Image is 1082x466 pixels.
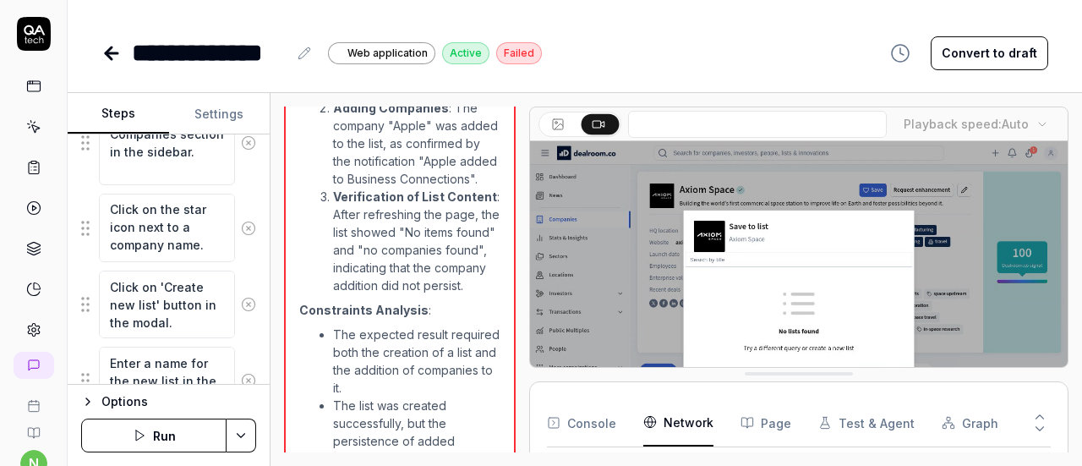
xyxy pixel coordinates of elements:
div: Suggestions [81,346,256,415]
button: Run [81,419,227,452]
div: Options [101,392,256,412]
button: Graph [942,399,998,447]
button: Options [81,392,256,412]
a: Web application [328,41,435,64]
button: Remove step [235,126,262,160]
div: Suggestions [81,270,256,339]
a: Documentation [7,413,60,440]
li: The expected result required both the creation of a list and the addition of companies to it. [333,326,500,397]
strong: Constraints Analysis [299,303,429,317]
button: Page [740,399,791,447]
button: Convert to draft [931,36,1048,70]
button: Console [547,399,616,447]
button: Settings [169,94,270,134]
div: Suggestions [81,193,256,262]
span: Web application [347,46,428,61]
div: Active [442,42,489,64]
button: Remove step [235,211,262,245]
li: : The company "Apple" was added to the list, as confirmed by the notification "Apple added to Bus... [333,99,500,188]
div: Playback speed: [904,115,1029,133]
a: Book a call with us [7,386,60,413]
div: Failed [496,42,542,64]
strong: Adding Companies [333,101,449,115]
button: Network [643,399,713,447]
button: View version history [880,36,921,70]
button: Remove step [235,364,262,397]
button: Remove step [235,288,262,321]
div: Suggestions [81,99,256,186]
button: Steps [68,94,169,134]
strong: Verification of List Content [333,189,497,204]
a: New conversation [14,352,54,379]
button: Test & Agent [818,399,915,447]
li: : After refreshing the page, the list showed "No items found" and "no companies found", indicatin... [333,188,500,294]
p: : [299,301,500,319]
